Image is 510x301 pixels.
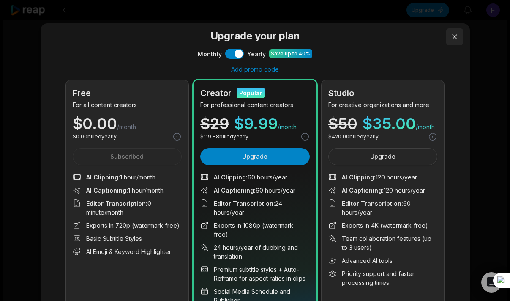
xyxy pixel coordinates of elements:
div: Open Intercom Messenger [481,272,502,293]
div: Popular [239,88,262,97]
li: Priority support and faster processing times [328,269,438,287]
h2: Free [73,87,91,99]
span: AI Clipping : [214,174,248,181]
li: Basic Subtitle Styles [73,234,182,243]
span: /month [416,123,435,131]
span: AI Captioning : [86,187,128,194]
span: $ 9.99 [234,116,278,131]
li: Team collaboration features (up to 3 users) [328,234,438,252]
h2: Studio [328,87,354,99]
li: AI Emoji & Keyword Highlighter [73,247,182,256]
li: Premium subtitle styles + Auto-Reframe for aspect ratios in clips [200,265,310,283]
span: AI Captioning : [342,187,384,194]
span: 120 hours/year [342,186,425,195]
span: 60 hours/year [342,199,438,217]
p: For creative organizations and more [328,100,438,109]
div: $ 29 [200,116,229,131]
span: Editor Transcription : [214,200,275,207]
span: AI Clipping : [342,174,376,181]
span: Editor Transcription : [342,200,403,207]
button: Upgrade [200,148,310,165]
li: Advanced AI tools [328,256,438,265]
span: 1 hour/month [86,186,164,195]
p: $ 420.00 billed yearly [328,133,379,141]
span: /month [278,123,297,131]
span: 60 hours/year [214,186,295,195]
h3: Upgrade your plan [47,28,463,44]
li: Exports in 4K (watermark-free) [328,221,438,230]
span: AI Captioning : [214,187,256,194]
span: 24 hours/year [214,199,310,217]
p: For all content creators [73,100,182,109]
span: $ 0.00 [73,116,117,131]
div: $ 50 [328,116,357,131]
p: For professional content creators [200,100,310,109]
li: Exports in 1080p (watermark-free) [200,221,310,239]
span: 60 hours/year [214,173,287,182]
button: Upgrade [328,148,438,165]
p: $ 0.00 billed yearly [73,133,117,141]
h2: Creator [200,87,232,99]
span: /month [117,123,136,131]
span: 1 hour/month [86,173,155,182]
div: Save up to 40% [271,50,311,58]
span: Yearly [247,50,266,58]
span: 120 hours/year [342,173,417,182]
li: Exports in 720p (watermark-free) [73,221,182,230]
div: Add promo code [47,66,463,73]
span: $ 35.00 [363,116,416,131]
span: Monthly [198,50,222,58]
span: AI Clipping : [86,174,120,181]
span: Editor Transcription : [86,200,147,207]
li: 24 hours/year of dubbing and translation [200,243,310,261]
span: 0 minute/month [86,199,182,217]
p: $ 119.88 billed yearly [200,133,248,141]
